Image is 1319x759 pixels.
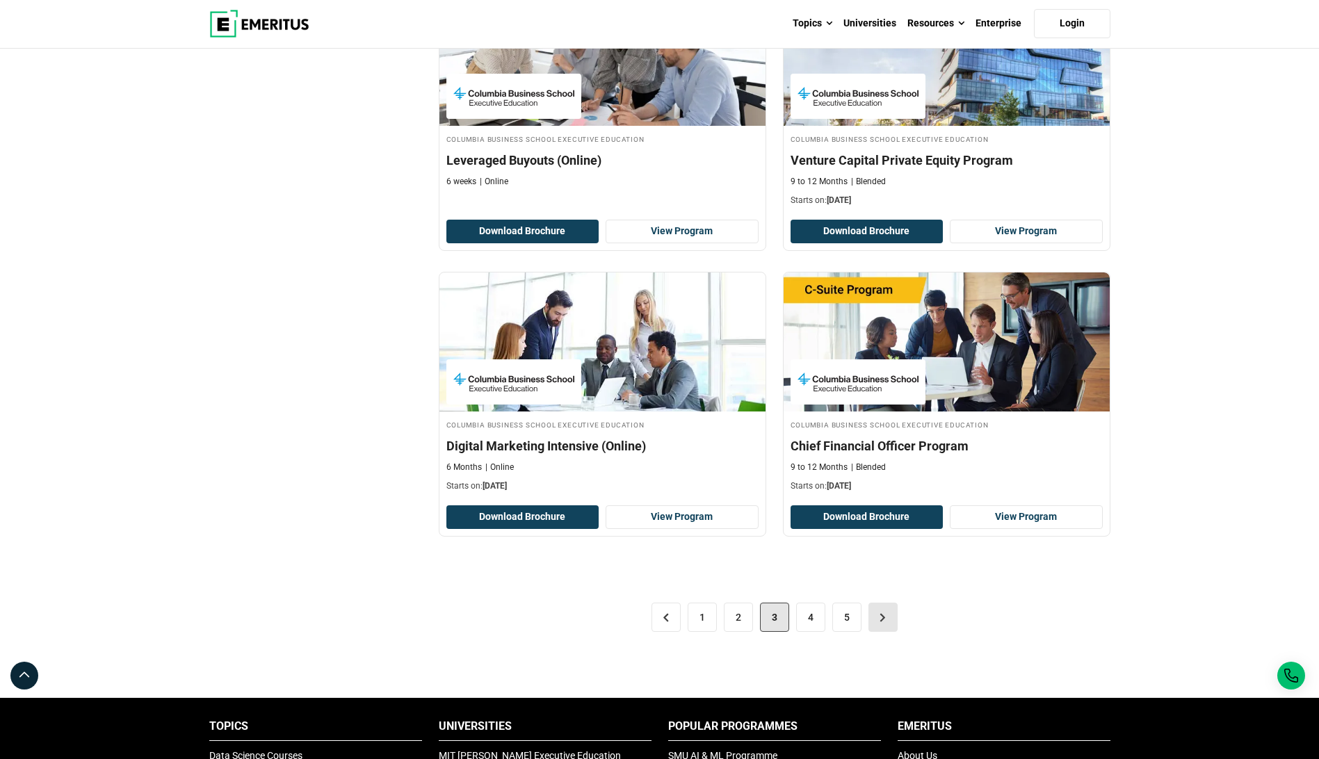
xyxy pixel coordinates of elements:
[791,418,1103,430] h4: Columbia Business School Executive Education
[832,603,861,632] a: 5
[791,152,1103,169] h4: Venture Capital Private Equity Program
[446,152,759,169] h4: Leveraged Buyouts (Online)
[791,195,1103,206] p: Starts on:
[446,220,599,243] button: Download Brochure
[784,272,1110,411] img: Chief Financial Officer Program | Online Finance Course
[760,603,789,632] span: 3
[453,81,574,112] img: Columbia Business School Executive Education
[798,366,919,398] img: Columbia Business School Executive Education
[950,505,1103,529] a: View Program
[851,176,886,188] p: Blended
[483,481,507,491] span: [DATE]
[606,220,759,243] a: View Program
[791,176,848,188] p: 9 to 12 Months
[446,437,759,455] h4: Digital Marketing Intensive (Online)
[439,272,766,411] img: Digital Marketing Intensive (Online) | Online Digital Marketing Course
[724,603,753,632] a: 2
[791,505,944,529] button: Download Brochure
[791,480,1103,492] p: Starts on:
[652,603,681,632] a: <
[485,462,514,473] p: Online
[851,462,886,473] p: Blended
[791,220,944,243] button: Download Brochure
[868,603,898,632] a: >
[480,176,508,188] p: Online
[796,603,825,632] a: 4
[1034,9,1110,38] a: Login
[688,603,717,632] a: 1
[784,272,1110,499] a: Finance Course by Columbia Business School Executive Education - September 29, 2025 Columbia Busi...
[791,462,848,473] p: 9 to 12 Months
[798,81,919,112] img: Columbia Business School Executive Education
[446,176,476,188] p: 6 weeks
[446,418,759,430] h4: Columbia Business School Executive Education
[606,505,759,529] a: View Program
[791,133,1103,145] h4: Columbia Business School Executive Education
[446,480,759,492] p: Starts on:
[950,220,1103,243] a: View Program
[446,462,482,473] p: 6 Months
[446,133,759,145] h4: Columbia Business School Executive Education
[791,437,1103,455] h4: Chief Financial Officer Program
[827,195,851,205] span: [DATE]
[439,272,766,499] a: Digital Marketing Course by Columbia Business School Executive Education - September 18, 2025 Col...
[453,366,574,398] img: Columbia Business School Executive Education
[446,505,599,529] button: Download Brochure
[827,481,851,491] span: [DATE]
